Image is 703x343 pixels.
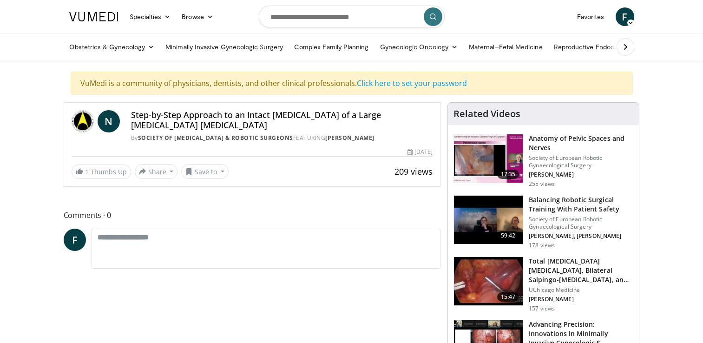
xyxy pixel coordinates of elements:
a: [PERSON_NAME] [325,134,374,142]
p: Society of European Robotic Gynaecological Surgery [529,216,633,231]
span: 17:35 [497,170,519,179]
h3: Balancing Robotic Surgical Training With Patient Safety [529,195,633,214]
img: 0ea6d4c1-4c24-41be-9a55-97963dbc435c.150x105_q85_crop-smart_upscale.jpg [454,196,523,244]
img: Society of Laparoscopic & Robotic Surgeons [72,110,94,132]
a: 1 Thumbs Up [72,165,131,179]
a: 15:47 Total [MEDICAL_DATA] [MEDICAL_DATA], Bilateral Salpingo-[MEDICAL_DATA], an… UChicago Medici... [453,257,633,312]
input: Search topics, interventions [259,6,445,28]
p: [PERSON_NAME], [PERSON_NAME] [529,232,633,240]
a: F [64,229,86,251]
img: e1e531fd-73df-4650-97c0-6ff8278dbc13.150x105_q85_crop-smart_upscale.jpg [454,134,523,183]
p: Society of European Robotic Gynaecological Surgery [529,154,633,169]
a: Complex Family Planning [289,38,374,56]
p: [PERSON_NAME] [529,171,633,178]
a: 59:42 Balancing Robotic Surgical Training With Patient Safety Society of European Robotic Gynaeco... [453,195,633,249]
a: N [98,110,120,132]
span: 59:42 [497,231,519,240]
a: 17:35 Anatomy of Pelvic Spaces and Nerves Society of European Robotic Gynaecological Surgery [PER... [453,134,633,188]
span: 1 [85,167,89,176]
h4: Related Videos [453,108,520,119]
a: Society of [MEDICAL_DATA] & Robotic Surgeons [138,134,293,142]
h3: Anatomy of Pelvic Spaces and Nerves [529,134,633,152]
a: Favorites [572,7,610,26]
a: Maternal–Fetal Medicine [463,38,548,56]
button: Share [135,164,178,179]
a: Specialties [124,7,177,26]
button: Save to [181,164,229,179]
a: Browse [176,7,219,26]
a: F [616,7,634,26]
a: Click here to set your password [357,78,467,88]
a: Minimally Invasive Gynecologic Surgery [160,38,289,56]
h3: Total [MEDICAL_DATA] [MEDICAL_DATA], Bilateral Salpingo-[MEDICAL_DATA], an… [529,257,633,284]
p: 157 views [529,305,555,312]
span: Comments 0 [64,209,441,221]
img: VuMedi Logo [69,12,118,21]
p: [PERSON_NAME] [529,296,633,303]
div: VuMedi is a community of physicians, dentists, and other clinical professionals. [71,72,633,95]
h4: Step-by-Step Approach to an Intact [MEDICAL_DATA] of a Large [MEDICAL_DATA] [MEDICAL_DATA] [131,110,433,130]
span: 15:47 [497,292,519,302]
p: 178 views [529,242,555,249]
img: 73c89b7f-3e59-4031-9960-b4dc141d2a10.150x105_q85_crop-smart_upscale.jpg [454,257,523,305]
p: 255 views [529,180,555,188]
div: [DATE] [407,148,433,156]
a: Obstetrics & Gynecology [64,38,160,56]
div: By FEATURING [131,134,433,142]
a: Gynecologic Oncology [374,38,463,56]
p: UChicago Medicine [529,286,633,294]
span: 209 views [394,166,433,177]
